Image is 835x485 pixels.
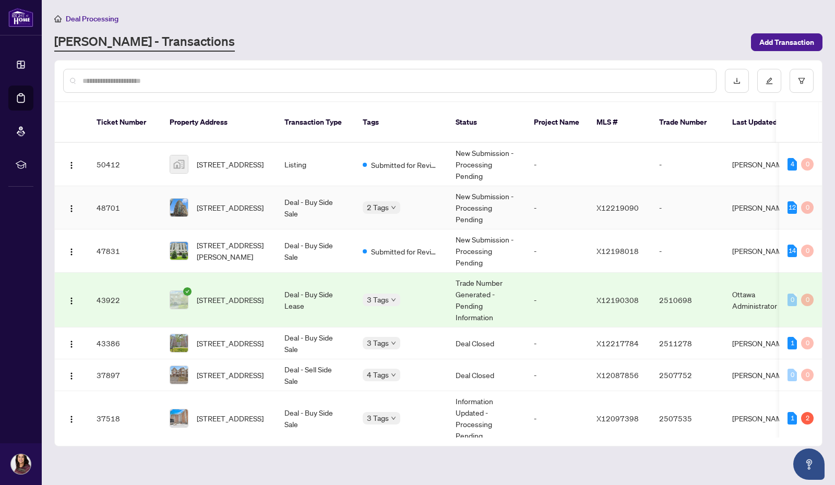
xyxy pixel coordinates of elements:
[801,337,814,349] div: 0
[170,199,188,216] img: thumbnail-img
[67,248,76,256] img: Logo
[88,186,161,229] td: 48701
[63,199,80,216] button: Logo
[724,143,802,186] td: [PERSON_NAME]
[724,359,802,391] td: [PERSON_NAME]
[63,367,80,383] button: Logo
[526,102,588,143] th: Project Name
[526,186,588,229] td: -
[371,159,439,171] span: Submitted for Review
[63,335,80,351] button: Logo
[276,328,354,359] td: Deal - Buy Side Sale
[367,201,389,213] span: 2 Tags
[793,448,825,480] button: Open asap
[197,369,264,381] span: [STREET_ADDRESS]
[447,102,526,143] th: Status
[788,294,797,306] div: 0
[67,372,76,380] img: Logo
[751,33,822,51] button: Add Transaction
[651,186,724,229] td: -
[276,391,354,446] td: Deal - Buy Side Sale
[391,341,396,346] span: down
[197,337,264,349] span: [STREET_ADDRESS]
[597,295,639,305] span: X12190308
[788,201,797,214] div: 12
[67,161,76,169] img: Logo
[88,102,161,143] th: Ticket Number
[447,229,526,273] td: New Submission - Processing Pending
[88,328,161,359] td: 43386
[597,203,639,212] span: X12219090
[724,186,802,229] td: [PERSON_NAME]
[651,328,724,359] td: 2511278
[276,229,354,273] td: Deal - Buy Side Sale
[367,369,389,381] span: 4 Tags
[526,229,588,273] td: -
[63,292,80,308] button: Logo
[67,204,76,213] img: Logo
[276,143,354,186] td: Listing
[88,273,161,328] td: 43922
[11,454,31,474] img: Profile Icon
[757,69,781,93] button: edit
[801,294,814,306] div: 0
[798,77,805,84] span: filter
[63,410,80,427] button: Logo
[367,412,389,424] span: 3 Tags
[801,369,814,381] div: 0
[447,273,526,328] td: Trade Number Generated - Pending Information
[67,340,76,348] img: Logo
[66,14,118,23] span: Deal Processing
[276,102,354,143] th: Transaction Type
[759,34,814,51] span: Add Transaction
[526,359,588,391] td: -
[276,186,354,229] td: Deal - Buy Side Sale
[183,287,192,296] span: check-circle
[63,242,80,259] button: Logo
[54,33,235,52] a: [PERSON_NAME] - Transactions
[651,102,724,143] th: Trade Number
[170,334,188,352] img: thumbnail-img
[733,77,741,84] span: download
[447,391,526,446] td: Information Updated - Processing Pending
[367,337,389,349] span: 3 Tags
[447,186,526,229] td: New Submission - Processing Pending
[724,229,802,273] td: [PERSON_NAME]
[54,15,62,22] span: home
[766,77,773,84] span: edit
[276,273,354,328] td: Deal - Buy Side Lease
[88,143,161,186] td: 50412
[391,372,396,378] span: down
[724,391,802,446] td: [PERSON_NAME]
[597,414,639,423] span: X12097398
[170,242,188,260] img: thumbnail-img
[197,159,264,170] span: [STREET_ADDRESS]
[354,102,447,143] th: Tags
[651,391,724,446] td: 2507535
[88,229,161,273] td: 47831
[724,328,802,359] td: [PERSON_NAME]
[197,239,268,262] span: [STREET_ADDRESS][PERSON_NAME]
[597,370,639,380] span: X12087856
[724,273,802,328] td: Ottawa Administrator
[8,8,33,27] img: logo
[447,328,526,359] td: Deal Closed
[651,273,724,328] td: 2510698
[391,297,396,302] span: down
[651,143,724,186] td: -
[651,359,724,391] td: 2507752
[788,369,797,381] div: 0
[88,391,161,446] td: 37518
[588,102,651,143] th: MLS #
[597,246,639,256] span: X12198018
[526,273,588,328] td: -
[597,338,639,348] span: X12217784
[788,337,797,349] div: 1
[371,246,439,257] span: Submitted for Review
[276,359,354,391] td: Deal - Sell Side Sale
[725,69,749,93] button: download
[790,69,814,93] button: filter
[170,291,188,309] img: thumbnail-img
[367,294,389,306] span: 3 Tags
[88,359,161,391] td: 37897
